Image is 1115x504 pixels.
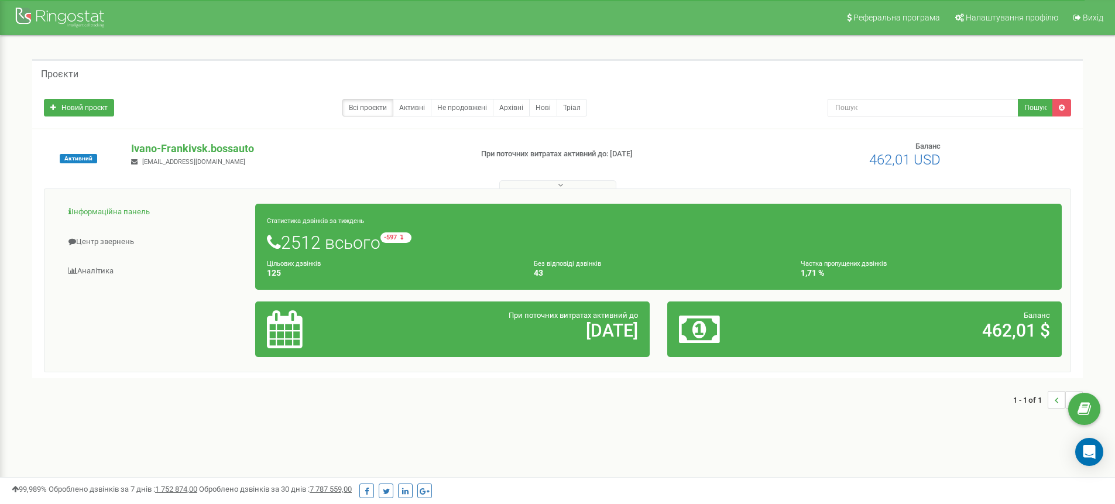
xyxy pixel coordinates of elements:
[1013,391,1048,409] span: 1 - 1 of 1
[431,99,493,116] a: Не продовжені
[801,260,887,268] small: Частка пропущених дзвінків
[509,311,638,320] span: При поточних витратах активний до
[808,321,1050,340] h2: 462,01 $
[493,99,530,116] a: Архівні
[41,69,78,80] h5: Проєкти
[869,152,941,168] span: 462,01 USD
[49,485,197,493] span: Оброблено дзвінків за 7 днів :
[966,13,1058,22] span: Налаштування профілю
[44,99,114,116] a: Новий проєкт
[12,485,47,493] span: 99,989%
[534,260,601,268] small: Без відповіді дзвінків
[828,99,1018,116] input: Пошук
[60,154,97,163] span: Активний
[267,269,516,277] h4: 125
[342,99,393,116] a: Всі проєкти
[557,99,587,116] a: Тріал
[853,13,940,22] span: Реферальна програма
[1013,379,1083,420] nav: ...
[481,149,725,160] p: При поточних витратах активний до: [DATE]
[53,228,256,256] a: Центр звернень
[267,232,1050,252] h1: 2512 всього
[1083,13,1103,22] span: Вихід
[1075,438,1103,466] div: Open Intercom Messenger
[396,321,638,340] h2: [DATE]
[1024,311,1050,320] span: Баланс
[915,142,941,150] span: Баланс
[393,99,431,116] a: Активні
[267,217,364,225] small: Статистика дзвінків за тиждень
[534,269,783,277] h4: 43
[131,141,462,156] p: Ivano-Frankivsk.bossauto
[801,269,1050,277] h4: 1,71 %
[142,158,245,166] span: [EMAIL_ADDRESS][DOMAIN_NAME]
[267,260,321,268] small: Цільових дзвінків
[380,232,411,243] small: -597
[529,99,557,116] a: Нові
[1018,99,1053,116] button: Пошук
[155,485,197,493] u: 1 752 874,00
[53,257,256,286] a: Аналiтика
[310,485,352,493] u: 7 787 559,00
[199,485,352,493] span: Оброблено дзвінків за 30 днів :
[53,198,256,227] a: Інформаційна панель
